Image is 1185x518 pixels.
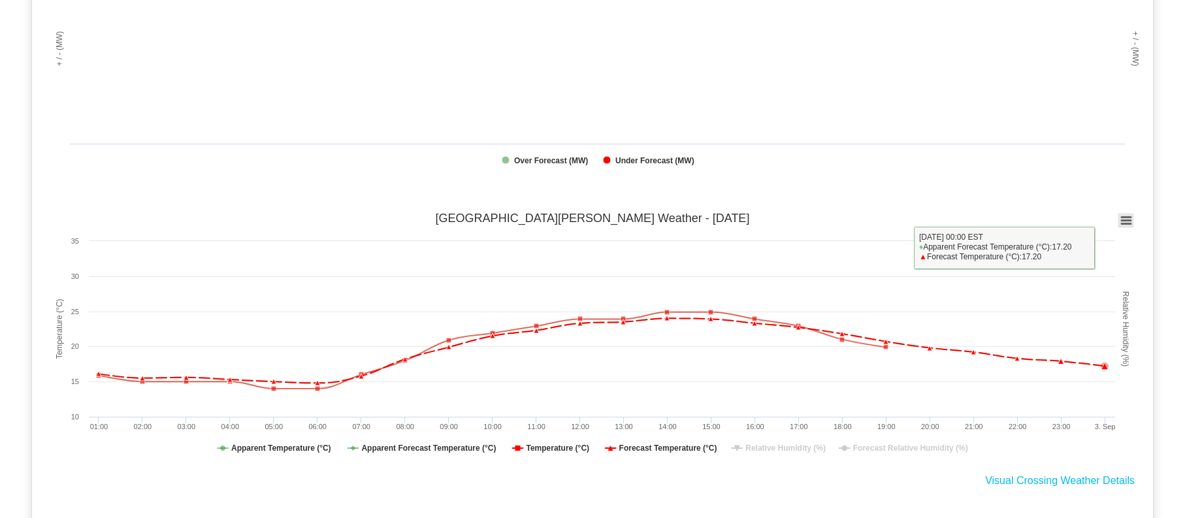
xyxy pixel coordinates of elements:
tspan: Apparent Temperature (°C) [231,444,331,453]
text: 09:00 [440,423,458,430]
text: 06:00 [308,423,327,430]
text: 10 [71,413,79,421]
text: 11:00 [527,423,545,430]
tspan: Temperature (°C) [526,444,589,453]
text: 07:00 [352,423,370,430]
text: 01:00 [90,423,108,430]
text: 20:00 [921,423,939,430]
tspan: Apparent Forecast Temperature (°C) [361,444,496,453]
tspan: [GEOGRAPHIC_DATA][PERSON_NAME] Weather - [DATE] [436,212,750,225]
text: 20 [71,342,79,350]
tspan: Relative Humidity (%) [745,444,826,453]
a: Visual Crossing Weather Details [985,475,1135,486]
tspan: Forecast Temperature (°C) [619,444,717,453]
tspan: + / - (MW) [1131,31,1140,67]
text: 35 [71,237,79,245]
text: 21:00 [965,423,983,430]
text: 02:00 [134,423,152,430]
text: 03:00 [178,423,196,430]
tspan: Under Forecast (MW) [615,156,694,165]
text: 25 [71,308,79,316]
text: 14:00 [658,423,677,430]
text: 16:00 [746,423,764,430]
text: 23:00 [1052,423,1071,430]
text: 08:00 [396,423,414,430]
text: 30 [71,272,79,280]
text: 18:00 [834,423,852,430]
text: 19:00 [877,423,896,430]
tspan: + / - (MW) [55,31,64,67]
tspan: Over Forecast (MW) [514,156,588,165]
tspan: Temperature (°C) [55,299,64,359]
text: 15 [71,378,79,385]
text: 04:00 [221,423,240,430]
text: 15:00 [702,423,721,430]
text: 10:00 [483,423,502,430]
text: 05:00 [265,423,283,430]
text: 17:00 [790,423,808,430]
text: 13:00 [615,423,633,430]
text: 22:00 [1009,423,1027,430]
text: 12:00 [571,423,589,430]
tspan: 3. Sep [1095,423,1116,430]
tspan: Forecast Relative Humidity (%) [853,444,968,453]
tspan: Relative Humidity (%) [1121,291,1130,366]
